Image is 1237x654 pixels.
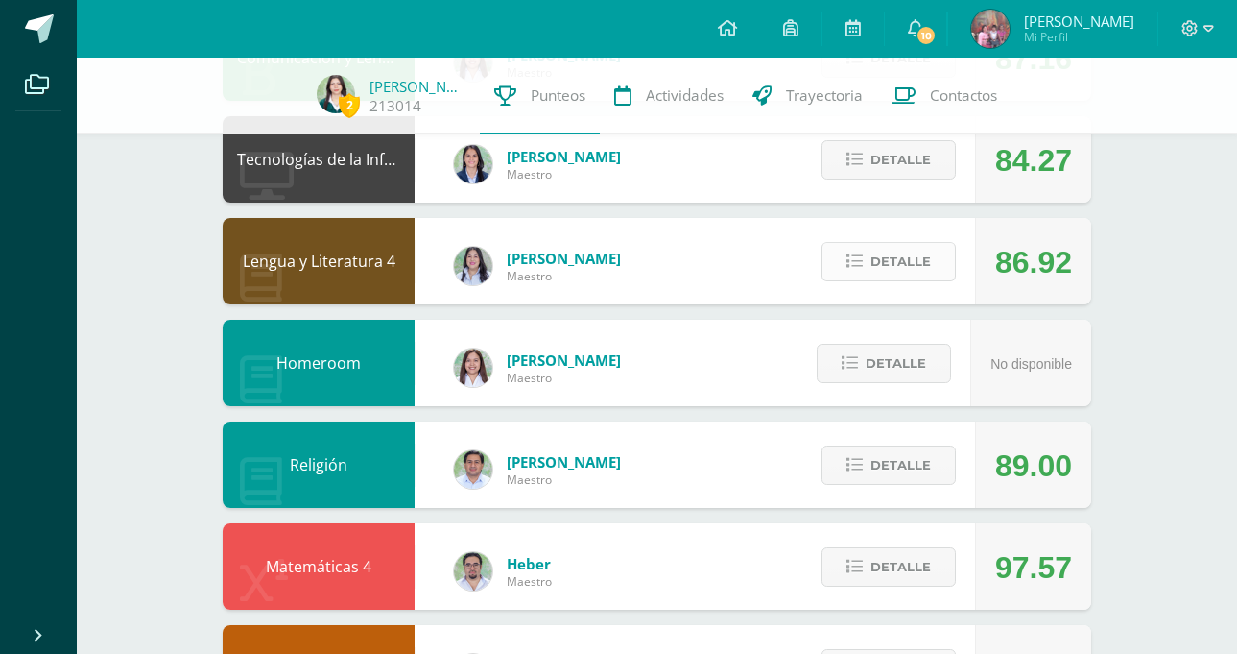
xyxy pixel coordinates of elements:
img: 00229b7027b55c487e096d516d4a36c4.png [454,552,492,591]
div: Homeroom [223,320,415,406]
img: df6a3bad71d85cf97c4a6d1acf904499.png [454,247,492,285]
span: Contactos [930,85,997,106]
button: Detalle [821,547,956,587]
span: Mi Perfil [1024,29,1134,45]
div: Matemáticas 4 [223,523,415,610]
span: [PERSON_NAME] [507,249,621,268]
button: Detalle [821,446,956,485]
div: 97.57 [995,524,1072,611]
span: [PERSON_NAME] [507,147,621,166]
span: Detalle [870,448,931,483]
span: Heber [507,554,552,573]
a: Contactos [877,58,1011,134]
div: Religión [223,422,415,508]
span: Punteos [531,85,585,106]
a: [PERSON_NAME] [369,77,465,96]
button: Detalle [821,140,956,180]
img: 7489ccb779e23ff9f2c3e89c21f82ed0.png [454,145,492,183]
img: 6cc98f2282567af98d954e4206a18671.png [317,75,355,113]
span: Detalle [870,244,931,279]
div: 84.27 [995,117,1072,204]
img: acecb51a315cac2de2e3deefdb732c9f.png [454,349,492,387]
span: Actividades [646,85,724,106]
button: Detalle [817,344,951,383]
span: Detalle [870,142,931,178]
span: No disponible [990,356,1072,372]
a: Punteos [480,58,600,134]
span: Detalle [870,549,931,585]
span: [PERSON_NAME] [507,452,621,472]
span: 10 [916,25,937,46]
a: 213014 [369,96,421,116]
div: Tecnologías de la Información y la Comunicación 4 [223,116,415,203]
button: Detalle [821,242,956,281]
div: 86.92 [995,219,1072,305]
span: 2 [339,93,360,117]
span: Maestro [507,370,621,386]
span: [PERSON_NAME] [1024,12,1134,31]
span: Detalle [866,346,926,381]
a: Trayectoria [738,58,877,134]
span: Maestro [507,472,621,488]
span: [PERSON_NAME] [507,351,621,370]
a: Actividades [600,58,738,134]
span: Trayectoria [786,85,863,106]
div: Lengua y Literatura 4 [223,218,415,304]
img: 220c076b6306047aa4ad45b7e8690726.png [971,10,1010,48]
img: f767cae2d037801592f2ba1a5db71a2a.png [454,450,492,489]
span: Maestro [507,268,621,284]
div: 89.00 [995,423,1072,509]
span: Maestro [507,166,621,182]
span: Maestro [507,573,552,590]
